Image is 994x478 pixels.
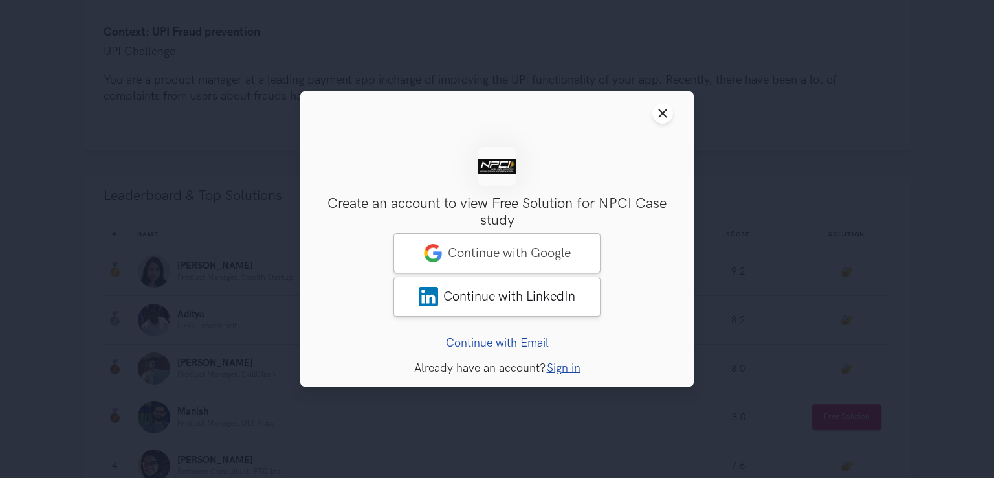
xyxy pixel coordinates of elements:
a: LinkedInContinue with LinkedIn [393,277,601,317]
img: google [423,244,443,263]
h3: Create an account to view Free Solution for NPCI Case study [321,196,673,230]
a: Continue with Email [446,336,549,350]
span: Continue with LinkedIn [443,289,575,304]
a: Sign in [547,361,580,375]
span: Continue with Google [448,245,571,261]
a: googleContinue with Google [393,233,601,273]
span: Already have an account? [414,361,546,375]
img: LinkedIn [419,287,438,306]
